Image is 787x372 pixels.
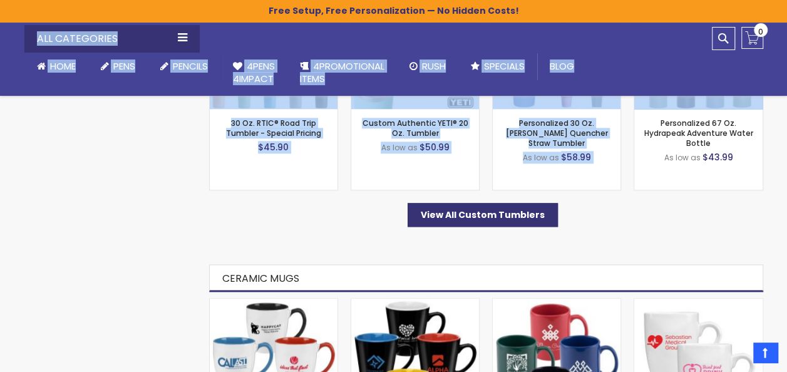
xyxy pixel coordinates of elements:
[484,59,525,73] span: Specials
[493,298,620,309] a: 12 Oz Seattle Classic Color Ceramic Mug
[209,264,763,292] h2: Ceramic Mugs
[506,118,608,148] a: Personalized 30 Oz. [PERSON_NAME] Quencher Straw Tumbler
[233,59,275,85] span: 4Pens 4impact
[421,209,545,221] span: View All Custom Tumblers
[644,118,753,148] a: Personalized 67 Oz. Hydrapeak Adventure Water Bottle
[362,118,468,138] a: Custom Authentic YETI® 20 Oz. Tumbler
[523,152,559,163] span: As low as
[458,53,537,80] a: Specials
[113,59,135,73] span: Pens
[24,53,88,80] a: Home
[550,59,574,73] span: Blog
[664,152,700,163] span: As low as
[210,298,337,309] a: 16 Oz Two-Tone Ceramic Bistro Mug
[148,53,220,80] a: Pencils
[422,59,446,73] span: Rush
[24,25,200,53] div: All Categories
[741,27,763,49] a: 0
[684,338,787,372] iframe: Google Customer Reviews
[226,118,321,138] a: 30 Oz. RTIC® Road Trip Tumbler - Special Pricing
[220,53,287,93] a: 4Pens4impact
[397,53,458,80] a: Rush
[408,203,558,227] a: View All Custom Tumblers
[300,59,384,85] span: 4PROMOTIONAL ITEMS
[561,151,591,163] span: $58.99
[50,59,76,73] span: Home
[173,59,208,73] span: Pencils
[88,53,148,80] a: Pens
[537,53,587,80] a: Blog
[702,151,733,163] span: $43.99
[351,298,479,309] a: 12 Oz Two-Tone Ceramic Mug
[381,142,417,153] span: As low as
[634,298,762,309] a: 14 Oz White Ceramic Bistro Mug
[258,141,289,153] span: $45.90
[758,26,763,38] span: 0
[287,53,397,93] a: 4PROMOTIONALITEMS
[419,141,449,153] span: $50.99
